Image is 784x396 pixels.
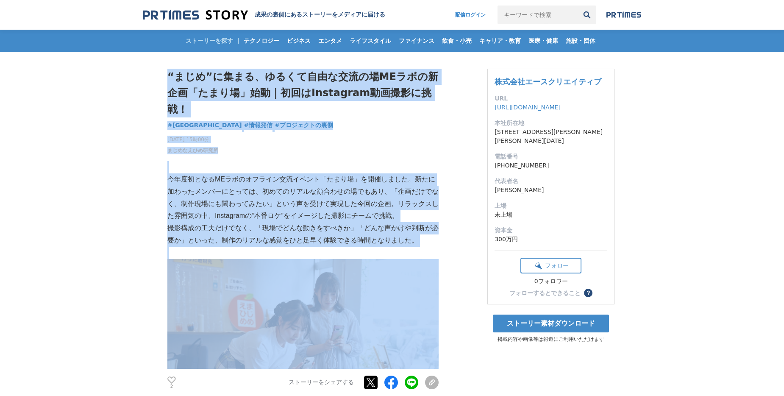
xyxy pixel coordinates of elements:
span: ファイナンス [395,37,438,45]
button: ？ [584,289,592,297]
a: ライフスタイル [346,30,395,52]
dt: 資本金 [495,226,607,235]
input: キーワードで検索 [498,6,578,24]
a: ビジネス [284,30,314,52]
div: フォローするとできること [509,290,581,296]
span: キャリア・教育 [476,37,524,45]
dd: 300万円 [495,235,607,244]
a: まじめなえひめ研究所 [167,147,218,154]
dd: [PHONE_NUMBER] [495,161,607,170]
dt: 電話番号 [495,152,607,161]
dd: [PERSON_NAME] [495,186,607,195]
a: #情報発信 [244,121,273,130]
a: テクノロジー [240,30,283,52]
p: 今年度初となるMEラボのオフライン交流イベント「たまり場」を開催しました。新たに加わったメンバーにとっては、初めてのリアルな顔合わせの場でもあり、「企画だけでなく、制作現場にも関わってみたい」と... [167,173,439,222]
a: 成果の裏側にあるストーリーをメディアに届ける 成果の裏側にあるストーリーをメディアに届ける [143,9,385,21]
a: キャリア・教育 [476,30,524,52]
span: ライフスタイル [346,37,395,45]
dt: 上場 [495,201,607,210]
p: ストーリーをシェアする [289,379,354,387]
a: ファイナンス [395,30,438,52]
a: エンタメ [315,30,345,52]
img: prtimes [606,11,641,18]
dd: 未上場 [495,210,607,219]
button: 検索 [578,6,596,24]
span: 医療・健康 [525,37,562,45]
a: #[GEOGRAPHIC_DATA] [167,121,242,130]
dd: [STREET_ADDRESS][PERSON_NAME][PERSON_NAME][DATE] [495,128,607,145]
p: 2 [167,385,176,389]
h2: 成果の裏側にあるストーリーをメディアに届ける [255,11,385,19]
dt: 代表者名 [495,177,607,186]
span: ？ [585,290,591,296]
a: 飲食・小売 [439,30,475,52]
dt: URL [495,94,607,103]
a: 医療・健康 [525,30,562,52]
a: [URL][DOMAIN_NAME] [495,104,561,111]
span: #プロジェクトの裏側 [275,121,333,129]
a: 配信ログイン [447,6,494,24]
span: テクノロジー [240,37,283,45]
dt: 本社所在地 [495,119,607,128]
span: #[GEOGRAPHIC_DATA] [167,121,242,129]
span: エンタメ [315,37,345,45]
span: [DATE] 15時00分 [167,136,218,143]
a: 施設・団体 [562,30,599,52]
div: 0フォロワー [520,278,581,285]
a: ストーリー素材ダウンロード [493,315,609,332]
h1: “まじめ”に集まる、ゆるくて自由な交流の場MEラボの新企画「たまり場」始動｜初回はInstagram動画撮影に挑戦！ [167,69,439,117]
span: 施設・団体 [562,37,599,45]
button: フォロー [520,258,581,273]
span: ビジネス [284,37,314,45]
span: 飲食・小売 [439,37,475,45]
p: 撮影構成の工夫だけでなく、「現場でどんな動きをすべきか」「どんな声かけや判断が必要か」といった、制作のリアルな感覚をひと足早く体験できる時間となりました。 [167,222,439,247]
a: #プロジェクトの裏側 [275,121,333,130]
p: 掲載内容や画像等は報道にご利用いただけます [487,336,614,343]
img: 成果の裏側にあるストーリーをメディアに届ける [143,9,248,21]
a: 株式会社エースクリエイティブ [495,77,601,86]
span: #情報発信 [244,121,273,129]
